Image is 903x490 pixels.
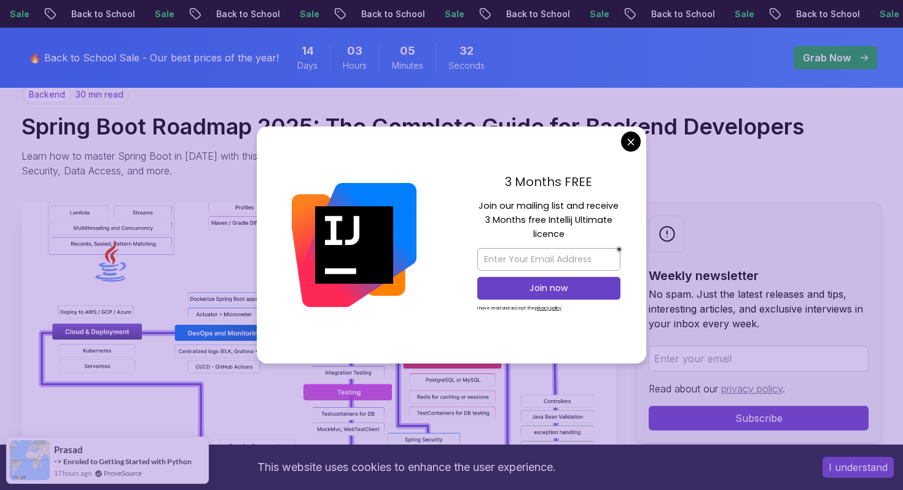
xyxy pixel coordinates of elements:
h2: Weekly newsletter [649,267,869,284]
button: Accept cookies [823,457,894,478]
span: -> [54,456,62,466]
p: Sale [290,8,329,20]
p: Back to School [641,8,725,20]
input: Enter your email [649,346,869,371]
div: This website uses cookies to enhance the user experience. [9,454,804,481]
img: Spring Boot Roadmap 2025: The Complete Guide for Backend Developers thumbnail [21,203,616,479]
p: Grab Now [803,50,851,65]
p: Back to School [206,8,290,20]
p: No spam. Just the latest releases and tips, interesting articles, and exclusive interviews in you... [649,287,869,331]
p: Sale [435,8,474,20]
span: Seconds [448,60,485,72]
a: ProveSource [104,468,142,478]
a: privacy policy [721,383,783,395]
h1: Spring Boot Roadmap 2025: The Complete Guide for Backend Developers [21,114,881,139]
p: 30 min read [76,88,123,101]
p: Back to School [61,8,145,20]
p: Back to School [351,8,435,20]
p: backend [23,87,71,103]
span: 17 hours ago [54,468,92,478]
span: Minutes [392,60,423,72]
p: Back to School [786,8,870,20]
button: Subscribe [649,406,869,430]
span: 14 Days [302,42,314,60]
span: Hours [343,60,367,72]
span: 3 Hours [347,42,362,60]
p: Read about our . [649,381,869,396]
p: Learn how to master Spring Boot in [DATE] with this complete roadmap covering Java fundamentals, ... [21,149,572,178]
img: provesource social proof notification image [10,440,50,480]
span: Days [297,60,318,72]
span: 32 Seconds [459,42,474,60]
p: Sale [725,8,764,20]
span: Prasad [54,445,83,455]
a: Enroled to Getting Started with Python [63,457,192,466]
span: 5 Minutes [400,42,415,60]
p: Sale [580,8,619,20]
p: Sale [145,8,184,20]
p: Back to School [496,8,580,20]
p: 🔥 Back to School Sale - Our best prices of the year! [29,50,279,65]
